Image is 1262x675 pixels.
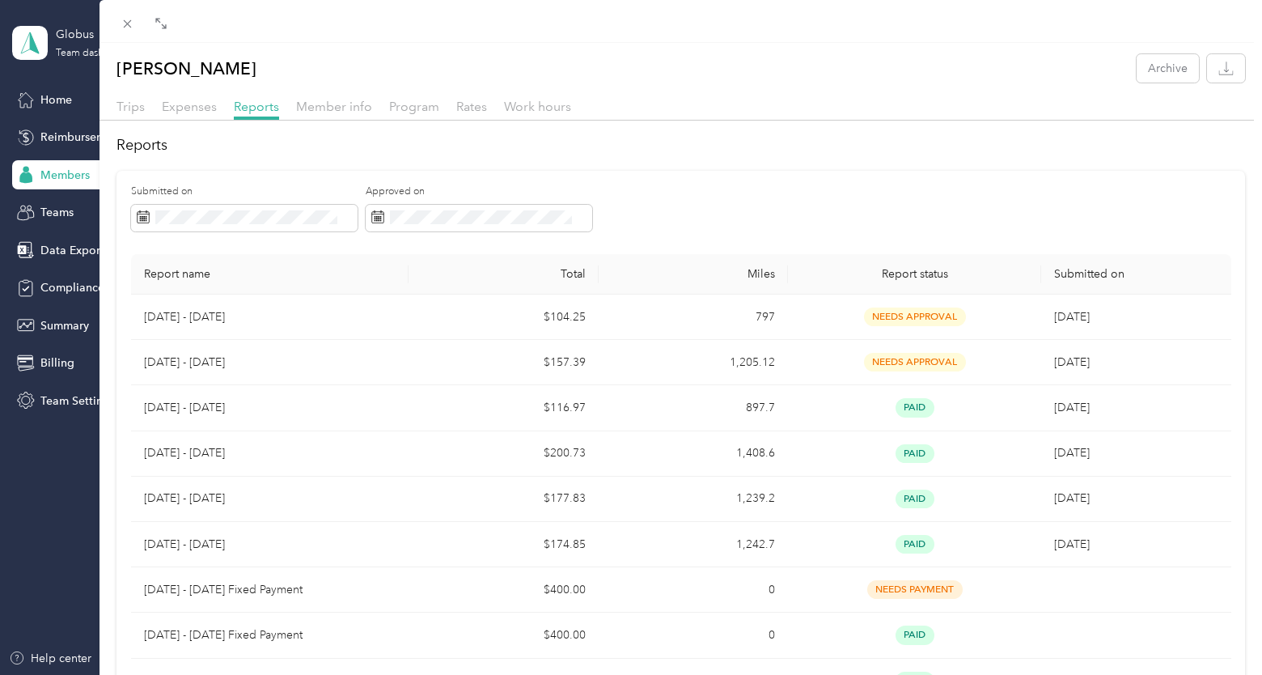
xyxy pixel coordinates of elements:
[599,431,788,477] td: 1,408.6
[1054,401,1090,414] span: [DATE]
[599,567,788,613] td: 0
[896,444,934,463] span: paid
[1054,446,1090,460] span: [DATE]
[896,535,934,554] span: paid
[504,99,571,114] span: Work hours
[162,99,217,114] span: Expenses
[599,613,788,658] td: 0
[389,99,439,114] span: Program
[144,354,396,371] p: [DATE] - [DATE]
[599,522,788,567] td: 1,242.7
[864,308,966,326] span: needs approval
[896,626,934,644] span: paid
[1041,254,1231,295] th: Submitted on
[409,613,598,658] td: $400.00
[409,340,598,385] td: $157.39
[1171,584,1262,675] iframe: Everlance-gr Chat Button Frame
[599,295,788,340] td: 797
[896,490,934,508] span: paid
[409,431,598,477] td: $200.73
[896,398,934,417] span: paid
[409,522,598,567] td: $174.85
[144,626,396,644] p: [DATE] - [DATE] Fixed Payment
[144,581,396,599] p: [DATE] - [DATE] Fixed Payment
[867,580,963,599] span: needs payment
[144,444,396,462] p: [DATE] - [DATE]
[116,54,256,83] p: [PERSON_NAME]
[1054,355,1090,369] span: [DATE]
[144,490,396,507] p: [DATE] - [DATE]
[234,99,279,114] span: Reports
[599,477,788,522] td: 1,239.2
[421,267,585,281] div: Total
[144,399,396,417] p: [DATE] - [DATE]
[366,185,592,199] label: Approved on
[409,567,598,613] td: $400.00
[599,340,788,385] td: 1,205.12
[612,267,775,281] div: Miles
[1054,491,1090,505] span: [DATE]
[1054,310,1090,324] span: [DATE]
[1137,54,1199,83] button: Archive
[1054,537,1090,551] span: [DATE]
[131,254,409,295] th: Report name
[409,477,598,522] td: $177.83
[864,353,966,371] span: needs approval
[599,385,788,431] td: 897.7
[296,99,372,114] span: Member info
[409,295,598,340] td: $104.25
[144,308,396,326] p: [DATE] - [DATE]
[131,185,358,199] label: Submitted on
[116,99,145,114] span: Trips
[801,267,1028,281] span: Report status
[116,134,1245,156] h2: Reports
[409,385,598,431] td: $116.97
[456,99,487,114] span: Rates
[144,536,396,554] p: [DATE] - [DATE]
